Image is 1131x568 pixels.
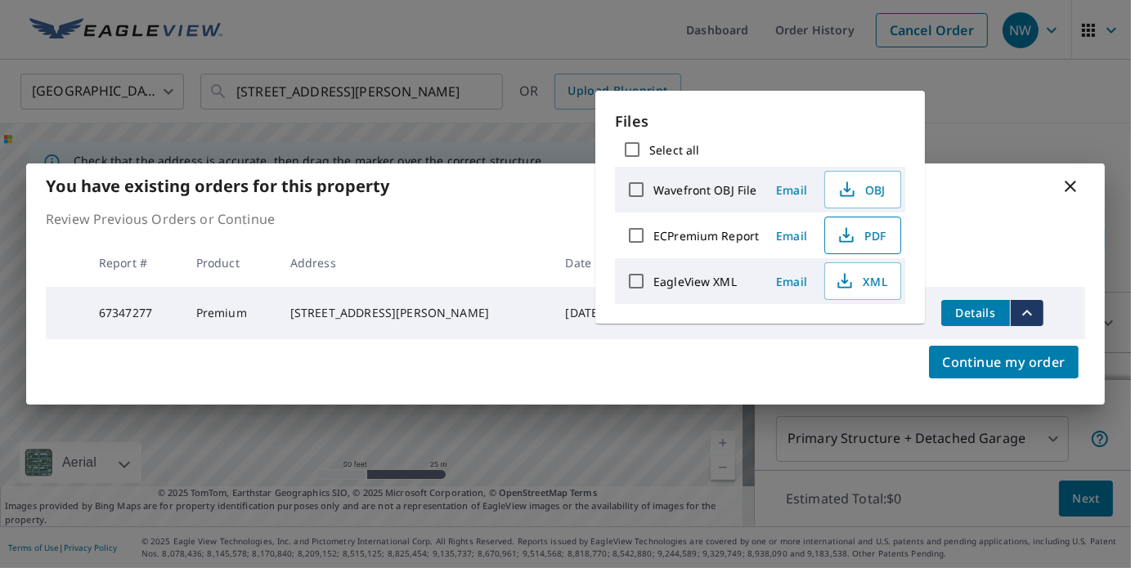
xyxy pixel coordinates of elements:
span: Email [772,182,811,198]
span: Continue my order [942,351,1066,373]
p: Review Previous Orders or Continue [46,209,1085,229]
label: ECPremium Report [653,228,759,244]
p: Files [615,110,905,132]
label: Select all [649,142,699,158]
span: XML [835,271,887,291]
span: OBJ [835,180,887,199]
button: PDF [824,217,901,254]
button: XML [824,262,901,300]
button: detailsBtn-67347277 [941,300,1010,326]
label: Wavefront OBJ File [653,182,756,198]
th: Date [553,239,630,287]
td: [DATE] [553,287,630,339]
span: Details [951,305,1000,320]
span: Email [772,228,811,244]
button: OBJ [824,171,901,208]
th: Product [183,239,277,287]
button: Continue my order [929,346,1079,378]
button: Email [765,223,818,248]
td: 67347277 [86,287,183,339]
b: You have existing orders for this property [46,175,389,197]
span: Email [772,274,811,289]
span: PDF [835,226,887,245]
th: Report # [86,239,183,287]
div: [STREET_ADDRESS][PERSON_NAME] [290,305,540,321]
button: filesDropdownBtn-67347277 [1010,300,1043,326]
th: Address [277,239,553,287]
label: EagleView XML [653,274,737,289]
button: Email [765,269,818,294]
td: Premium [183,287,277,339]
button: Email [765,177,818,203]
